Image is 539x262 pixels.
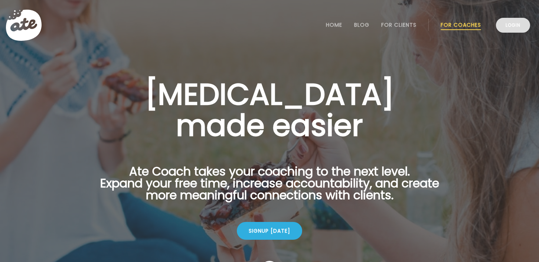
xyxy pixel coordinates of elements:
a: Home [326,22,342,28]
p: Ate Coach takes your coaching to the next level. Expand your free time, increase accountability, ... [88,166,451,210]
div: Signup [DATE] [237,222,302,240]
a: For Clients [381,22,416,28]
a: Login [496,18,530,33]
a: For Coaches [441,22,481,28]
h1: [MEDICAL_DATA] made easier [88,79,451,141]
a: Blog [354,22,369,28]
